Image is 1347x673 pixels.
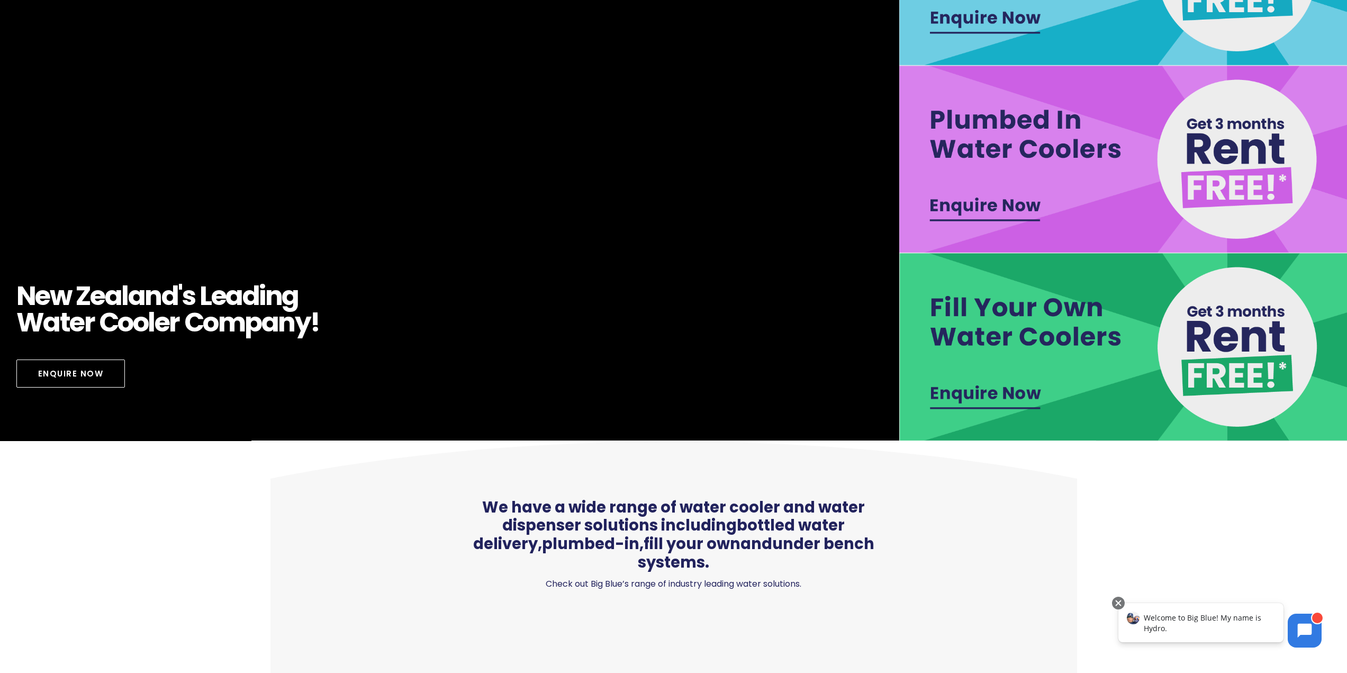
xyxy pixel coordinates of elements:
span: n [144,283,161,309]
span: o [203,309,218,336]
span: ' [178,283,182,309]
span: g [282,283,299,309]
span: a [128,283,145,309]
span: e [155,309,169,336]
span: C [184,309,203,336]
a: plumbed-in [542,533,639,554]
a: fill your own [644,533,740,554]
span: e [211,283,226,309]
iframe: Chatbot [1107,595,1332,658]
span: Z [76,283,91,309]
span: ! [310,309,320,336]
span: l [121,283,128,309]
span: e [35,283,50,309]
span: a [105,283,122,309]
span: e [90,283,105,309]
span: e [69,309,84,336]
span: p [245,309,261,336]
p: Check out Big Blue’s range of industry leading water solutions. [462,577,885,591]
span: m [218,309,245,336]
a: Enquire Now [16,360,125,388]
span: a [261,309,278,336]
span: We have a wide range of water cooler and water dispenser solutions including , , and . [462,498,885,572]
span: y [295,309,311,336]
span: a [225,283,242,309]
a: under bench systems [638,533,874,573]
span: w [50,283,71,309]
span: N [16,283,35,309]
span: d [242,283,259,309]
span: t [60,309,70,336]
span: r [84,309,95,336]
span: s [182,283,195,309]
span: n [265,283,282,309]
span: o [117,309,133,336]
span: i [259,283,265,309]
span: L [200,283,211,309]
span: n [278,309,295,336]
span: a [43,309,60,336]
a: bottled water delivery [473,515,845,554]
span: o [133,309,148,336]
span: l [148,309,155,336]
span: d [161,283,178,309]
span: W [16,309,43,336]
span: r [169,309,179,336]
span: C [99,309,118,336]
